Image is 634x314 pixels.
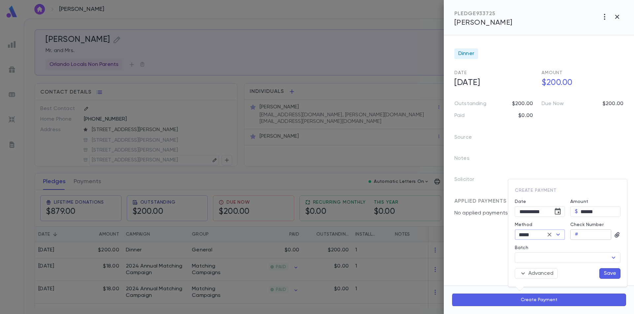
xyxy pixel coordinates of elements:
[515,245,528,250] label: Batch
[515,199,565,204] label: Date
[515,268,558,279] button: Advanced
[515,188,557,193] span: Create Payment
[609,253,618,262] button: Open
[575,231,578,238] p: #
[599,268,620,279] button: Save
[570,222,604,227] label: Check Number
[570,199,588,204] label: Amount
[551,205,564,218] button: Choose date, selected date is Sep 25, 2025
[545,230,554,239] button: Clear
[575,208,578,215] p: $
[515,222,532,227] label: Method
[553,230,563,239] button: Open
